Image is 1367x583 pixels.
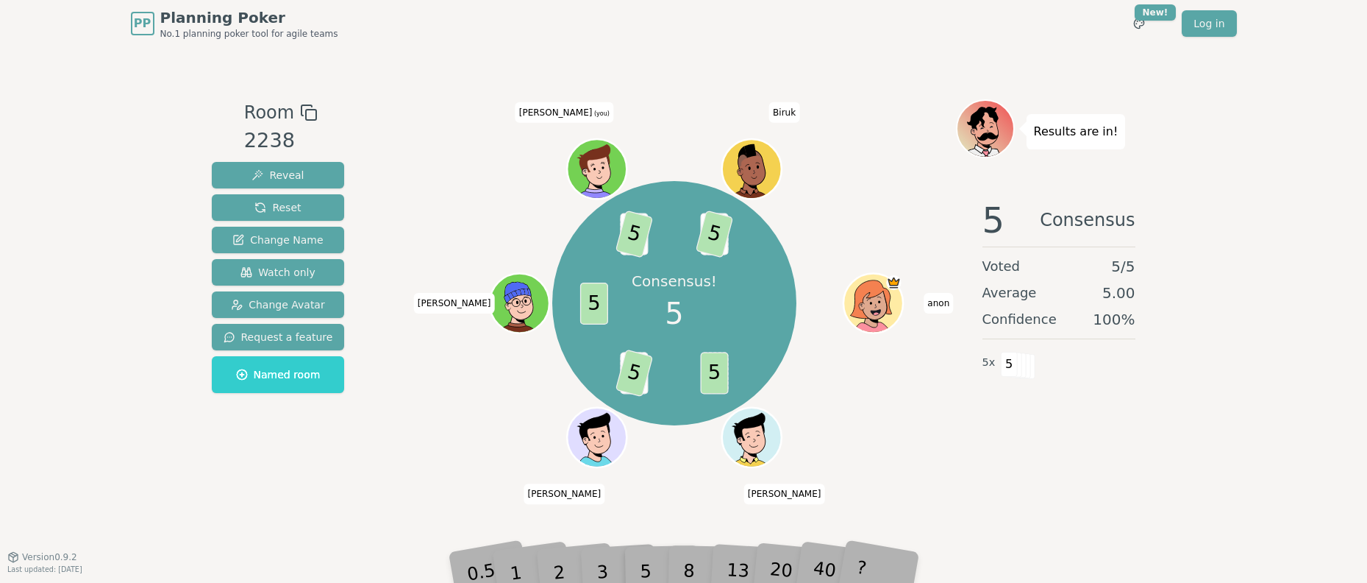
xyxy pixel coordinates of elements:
span: Reveal [251,168,304,183]
button: Watch only [212,259,345,286]
p: Consensus! [632,271,717,291]
span: Watch only [240,265,315,280]
span: Voted [982,256,1021,277]
span: 5.00 [1102,283,1135,303]
button: Reset [212,194,345,221]
span: Click to change your name [414,293,495,314]
a: Log in [1182,10,1236,37]
p: Results are in! [1034,121,1118,142]
button: Version0.9.2 [7,551,77,563]
span: Click to change your name [769,102,799,123]
button: Change Avatar [212,291,345,318]
span: 5 / 5 [1111,256,1135,277]
span: No.1 planning poker tool for agile teams [160,28,338,40]
span: Click to change your name [924,293,953,314]
button: Named room [212,356,345,393]
span: 5 x [982,355,996,371]
button: Reveal [212,162,345,188]
span: 5 [1001,352,1018,377]
span: Request a feature [224,330,333,344]
span: Planning Poker [160,7,338,28]
span: Version 0.9.2 [22,551,77,563]
span: Last updated: [DATE] [7,565,82,573]
span: 100 % [1093,309,1135,330]
button: Click to change your avatar [569,141,625,197]
span: 5 [580,283,608,325]
span: (you) [592,110,610,117]
span: Room [244,99,294,126]
span: 5 [982,202,1005,238]
span: 5 [615,210,654,258]
span: 5 [665,291,683,336]
span: Confidence [982,309,1057,330]
span: Named room [236,367,321,382]
div: 2238 [244,126,318,156]
span: anon is the host [886,275,901,290]
span: Reset [254,200,301,215]
span: PP [134,15,151,32]
span: 5 [696,210,734,258]
button: New! [1126,10,1152,37]
a: PPPlanning PokerNo.1 planning poker tool for agile teams [131,7,338,40]
span: 5 [700,352,728,394]
span: Click to change your name [524,484,604,504]
span: Average [982,283,1037,303]
span: Click to change your name [744,484,825,504]
span: 5 [615,349,654,397]
span: Change Avatar [231,297,325,312]
button: Change Name [212,227,345,253]
span: Consensus [1040,202,1135,238]
button: Request a feature [212,324,345,350]
span: Change Name [232,233,323,247]
span: Click to change your name [515,102,613,123]
div: New! [1135,4,1177,21]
